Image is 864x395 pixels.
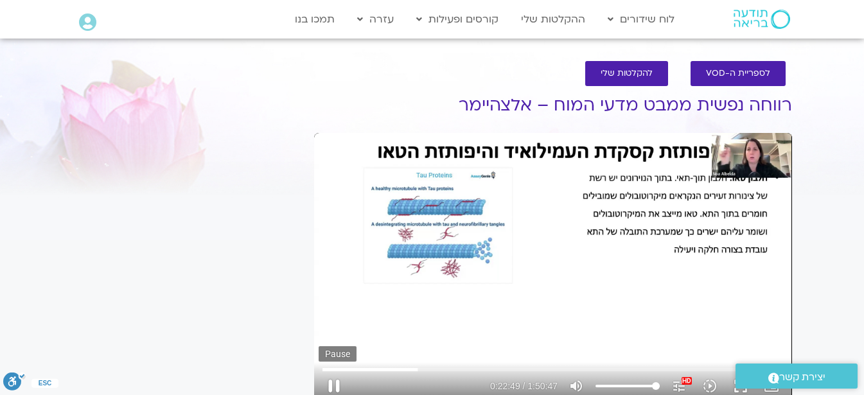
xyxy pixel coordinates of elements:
h1: רווחה נפשית ממבט מדעי המוח – אלצהיימר [314,96,792,115]
a: לספריית ה-VOD [691,61,786,86]
a: קורסים ופעילות [410,7,505,31]
a: יצירת קשר [736,364,858,389]
span: להקלטות שלי [601,69,653,78]
a: להקלטות שלי [585,61,668,86]
span: יצירת קשר [779,369,825,386]
img: תודעה בריאה [734,10,790,29]
a: תמכו בנו [288,7,341,31]
a: ההקלטות שלי [515,7,592,31]
a: עזרה [351,7,400,31]
a: לוח שידורים [601,7,681,31]
span: לספריית ה-VOD [706,69,770,78]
